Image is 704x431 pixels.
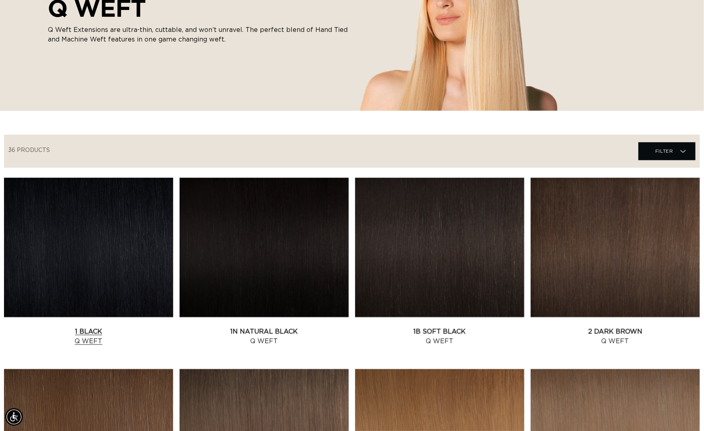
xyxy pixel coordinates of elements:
[355,327,524,346] a: 1B Soft Black Q Weft
[8,148,50,153] span: 36 products
[48,25,351,44] p: Q Weft Extensions are ultra-thin, cuttable, and won’t unravel. The perfect blend of Hand Tied and...
[5,408,23,426] div: Accessibility Menu
[180,327,349,346] a: 1N Natural Black Q Weft
[655,144,673,159] span: Filter
[4,327,173,346] a: 1 Black Q Weft
[531,327,700,346] a: 2 Dark Brown Q Weft
[639,142,696,160] summary: Filter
